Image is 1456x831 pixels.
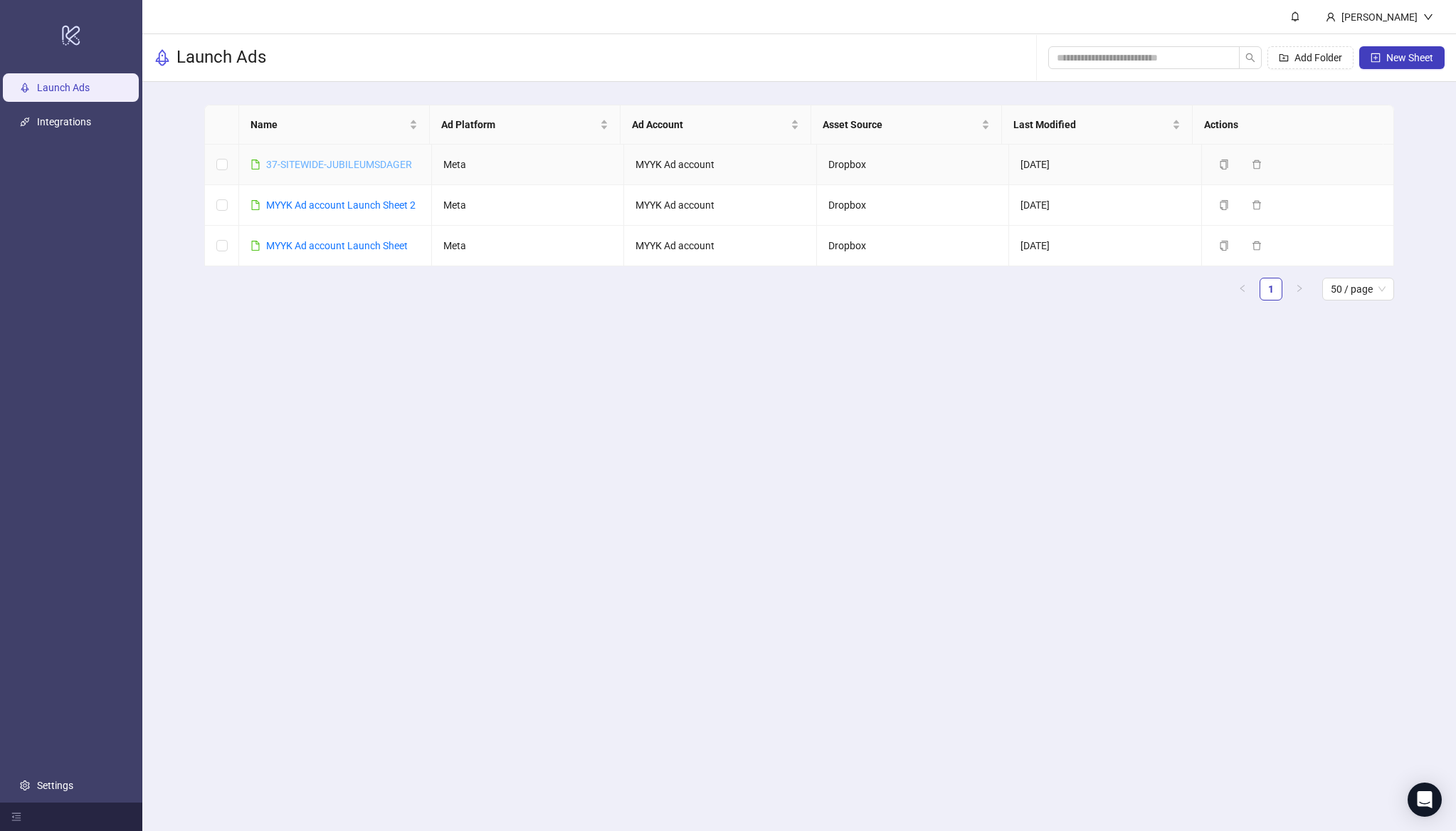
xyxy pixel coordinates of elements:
[1238,284,1247,293] span: left
[37,82,90,93] a: Launch Ads
[1371,53,1381,63] span: plus-square
[632,117,788,132] span: Ad Account
[1009,226,1202,266] td: [DATE]
[432,226,625,266] td: Meta
[1013,117,1169,132] span: Last Modified
[441,117,597,132] span: Ad Platform
[817,226,1010,266] td: Dropbox
[1245,53,1255,63] span: search
[250,200,260,210] span: file
[1009,185,1202,226] td: [DATE]
[1267,46,1354,69] button: Add Folder
[1193,105,1383,145] th: Actions
[1219,160,1229,169] span: copy
[1331,278,1386,300] span: 50 / page
[432,185,625,226] td: Meta
[239,105,430,145] th: Name
[1252,200,1262,210] span: delete
[1252,160,1262,169] span: delete
[811,105,1002,145] th: Asset Source
[37,780,73,791] a: Settings
[266,159,412,170] a: 37-SITEWIDE-JUBILEUMSDAGER
[1294,52,1342,63] span: Add Folder
[1219,200,1229,210] span: copy
[624,145,817,185] td: MYYK Ad account
[250,160,260,169] span: file
[1288,278,1311,300] button: right
[11,812,21,822] span: menu-fold
[37,116,91,127] a: Integrations
[1423,12,1433,22] span: down
[1288,278,1311,300] li: Next Page
[624,226,817,266] td: MYYK Ad account
[1009,145,1202,185] td: [DATE]
[1231,278,1254,300] li: Previous Page
[1326,12,1336,22] span: user
[432,145,625,185] td: Meta
[1359,46,1445,69] button: New Sheet
[817,185,1010,226] td: Dropbox
[1336,9,1423,25] div: [PERSON_NAME]
[1252,241,1262,251] span: delete
[823,117,978,132] span: Asset Source
[1260,278,1282,300] li: 1
[1219,241,1229,251] span: copy
[250,117,406,132] span: Name
[250,241,260,251] span: file
[1386,52,1433,63] span: New Sheet
[817,145,1010,185] td: Dropbox
[624,185,817,226] td: MYYK Ad account
[1408,783,1442,817] div: Open Intercom Messenger
[430,105,621,145] th: Ad Platform
[1322,278,1394,300] div: Page Size
[1295,284,1304,293] span: right
[154,49,171,66] span: rocket
[621,105,811,145] th: Ad Account
[1279,53,1289,63] span: folder-add
[266,199,416,211] a: MYYK Ad account Launch Sheet 2
[1290,11,1300,21] span: bell
[1231,278,1254,300] button: left
[266,240,408,251] a: MYYK Ad account Launch Sheet
[1260,278,1282,300] a: 1
[1002,105,1193,145] th: Last Modified
[176,46,266,69] h3: Launch Ads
